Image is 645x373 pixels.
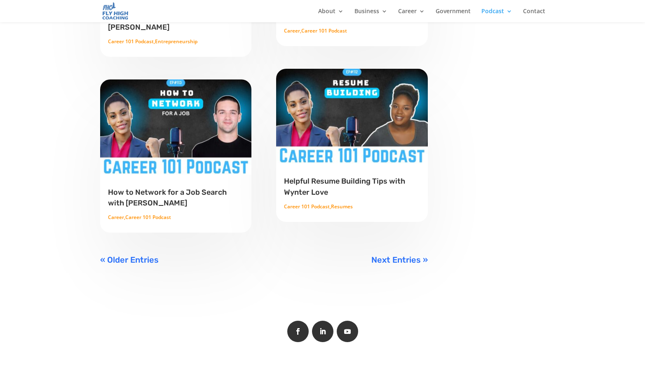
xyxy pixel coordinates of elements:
[102,2,129,20] img: Fly High Coaching
[108,212,244,222] p: ,
[100,255,159,265] a: « Older Entries
[155,38,197,45] a: Entrepreneurship
[284,177,405,196] a: Helpful Resume Building Tips with Wynter Love
[108,188,227,207] a: How to Network for a Job Search with [PERSON_NAME]
[371,255,428,265] a: Next Entries »
[284,26,420,36] p: ,
[331,203,353,210] a: Resumes
[108,214,124,221] a: Career
[354,8,387,22] a: Business
[523,8,545,22] a: Contact
[284,202,420,212] p: ,
[481,8,512,22] a: Podcast
[436,8,471,22] a: Government
[284,27,300,34] a: Career
[312,321,333,342] a: Follow on LinkedIn
[284,203,330,210] a: Career 101 Podcast
[318,8,344,22] a: About
[125,214,171,221] a: Career 101 Podcast
[301,27,347,34] a: Career 101 Podcast
[108,38,154,45] a: Career 101 Podcast
[100,79,252,174] img: How to Network for a Job Search with Dominic Imwalle
[276,68,428,163] img: Helpful Resume Building Tips with Wynter Love
[398,8,425,22] a: Career
[337,321,358,342] a: Follow on Youtube
[287,321,309,342] a: Follow on Facebook
[108,37,244,47] p: ,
